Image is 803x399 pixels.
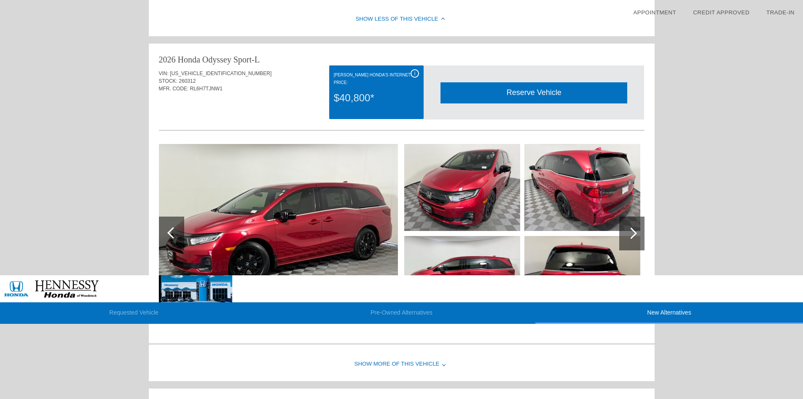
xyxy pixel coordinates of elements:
img: 34ec74a0-036f-410b-94d5-f0d7db847131.jpg [159,144,398,323]
span: 260312 [179,78,196,84]
a: Credit Approved [693,9,749,16]
div: Show Less of this Vehicle [149,3,655,36]
li: New Alternatives [535,302,803,324]
span: RL6H7TJNW1 [190,86,223,92]
span: VIN: [159,71,169,76]
div: 2026 Honda Odyssey [159,54,231,65]
li: Pre-Owned Alternatives [268,302,535,324]
img: af6848a4-2434-4a63-9b38-51b854c587c6.jpeg [404,144,520,231]
font: [PERSON_NAME] Honda's Internet Price: [334,73,411,85]
img: 1365c159-455a-48ae-ada7-d60a7abf36bc.jpeg [404,236,520,323]
img: 0a424d7f-a1c7-4d47-aae4-2ba34cfa727c.jpeg [524,236,640,323]
span: MFR. CODE: [159,86,189,92]
div: Quoted on [DATE] 12:01:26 PM [159,105,645,119]
div: Sport-L [234,54,260,65]
div: i [411,69,419,78]
div: Reserve Vehicle [440,82,627,103]
a: Trade-In [766,9,795,16]
span: STOCK: [159,78,177,84]
img: b3a7d3c9-32f2-4509-951f-d37a68084688.jpeg [524,144,640,231]
span: [US_VEHICLE_IDENTIFICATION_NUMBER] [170,71,271,76]
div: $40,800* [334,87,419,109]
a: Appointment [633,9,676,16]
div: Show More of this Vehicle [149,347,655,381]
